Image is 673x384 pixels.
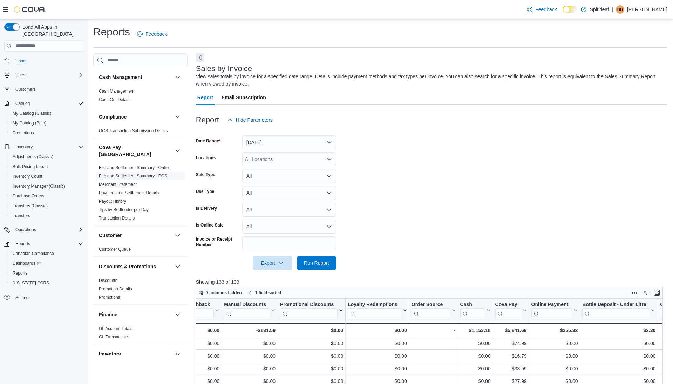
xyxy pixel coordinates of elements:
div: - [412,326,456,335]
span: GL Account Totals [99,326,132,331]
a: Cash Management [99,89,134,94]
label: Locations [196,155,216,161]
div: Cova Pay [495,301,521,319]
a: Inventory Manager (Classic) [10,182,68,190]
h3: Report [196,116,219,124]
a: OCS Transaction Submission Details [99,128,168,133]
button: Adjustments (Classic) [7,152,86,162]
h3: Cash Management [99,74,142,81]
div: $0.00 [582,364,655,373]
button: Catalog [1,99,86,108]
button: Operations [1,225,86,235]
button: Catalog [13,99,33,108]
button: Cova Pay [GEOGRAPHIC_DATA] [174,147,182,155]
div: Manual Discounts [224,301,270,308]
a: Merchant Statement [99,182,137,187]
div: $0.00 [348,339,407,348]
span: 7 columns hidden [206,290,242,296]
span: Catalog [13,99,83,108]
button: Customers [1,84,86,94]
a: Settings [13,294,33,302]
button: Inventory [99,351,172,358]
span: GL Transactions [99,334,129,340]
div: $0.00 [224,364,276,373]
div: $0.00 [531,339,578,348]
span: Operations [15,227,36,233]
div: Order Source [412,301,450,319]
button: Run Report [297,256,336,270]
a: My Catalog (Classic) [10,109,54,117]
button: Finance [174,310,182,319]
button: All [242,220,336,234]
button: Canadian Compliance [7,249,86,258]
div: Promotional Discounts [280,301,338,319]
span: Email Subscription [222,90,266,105]
button: Display options [641,289,650,297]
button: Cash Management [99,74,172,81]
button: Home [1,56,86,66]
a: Customers [13,85,39,94]
div: $0.00 [348,352,407,360]
span: Inventory Count [10,172,83,181]
a: Feedback [134,27,170,41]
span: Washington CCRS [10,279,83,287]
div: $74.99 [495,339,526,348]
span: Purchase Orders [10,192,83,200]
h3: Inventory [99,351,121,358]
a: Purchase Orders [10,192,47,200]
button: Inventory Count [7,171,86,181]
div: $0.00 [582,339,655,348]
button: All [242,203,336,217]
span: Reports [13,270,27,276]
a: Feedback [524,2,559,16]
h3: Finance [99,311,117,318]
a: Customer Queue [99,247,131,252]
div: Cash [460,301,485,308]
label: Date Range [196,138,221,144]
span: My Catalog (Beta) [10,119,83,127]
span: Load All Apps in [GEOGRAPHIC_DATA] [20,23,83,38]
a: Cash Out Details [99,97,131,102]
div: Cash Management [93,87,188,107]
span: Bulk Pricing Import [13,164,48,169]
button: Customer [174,231,182,240]
button: Transfers (Classic) [7,201,86,211]
span: Dashboards [10,259,83,268]
div: $0.00 [224,339,276,348]
span: Feedback [145,31,167,38]
span: Customers [15,87,36,92]
button: Online Payment [531,301,578,319]
button: [US_STATE] CCRS [7,278,86,288]
span: Export [257,256,288,270]
button: Manual Discounts [224,301,276,319]
span: Inventory Manager (Classic) [10,182,83,190]
a: [US_STATE] CCRS [10,279,52,287]
a: Adjustments (Classic) [10,153,56,161]
a: Payment and Settlement Details [99,190,159,195]
div: $5,841.69 [495,326,526,335]
div: $0.00 [187,352,219,360]
span: Reports [13,240,83,248]
span: Home [15,58,27,64]
button: Discounts & Promotions [99,263,172,270]
span: Payout History [99,198,126,204]
a: Tips by Budtender per Day [99,207,149,212]
a: Transfers (Classic) [10,202,50,210]
div: Loyalty Redemptions [348,301,401,308]
span: Adjustments (Classic) [10,153,83,161]
div: Loyalty Redemptions [348,301,401,319]
a: Transfers [10,211,33,220]
button: Finance [99,311,172,318]
button: Cash [460,301,490,319]
button: Loyalty Redemptions [348,301,407,319]
button: Bulk Pricing Import [7,162,86,171]
span: OCS Transaction Submission Details [99,128,168,134]
a: Home [13,57,29,65]
span: Discounts [99,278,117,283]
div: Order Source [412,301,450,308]
button: All [242,186,336,200]
button: Enter fullscreen [653,289,661,297]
